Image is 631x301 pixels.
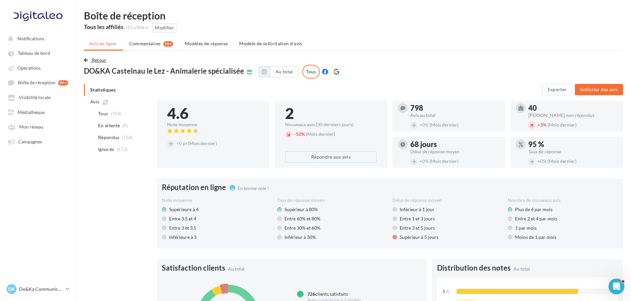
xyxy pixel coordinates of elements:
[575,84,623,95] button: Solliciter des avis
[123,123,128,128] span: (0)
[162,264,225,272] span: Satisfaction clients
[528,104,618,112] div: 40
[429,158,459,164] span: (Mois dernier)
[167,122,259,127] div: Note moyenne
[508,197,618,204] div: Nombre de nouveaux avis
[284,234,316,241] span: Inférieur à 30%
[277,197,387,204] div: Taux de réponse moyen
[420,122,422,128] span: +
[515,234,556,241] span: Moins de 1 par mois
[18,51,50,56] span: Tableau de bord
[18,80,56,86] span: Boîte de réception
[542,84,573,95] button: Exporter
[18,139,42,144] span: Campagnes
[307,291,315,297] span: 726
[4,62,72,74] a: Opérations
[162,184,226,191] span: Réputation en ligne
[163,41,173,47] div: 99+
[306,131,335,137] span: (Mois dernier)
[84,56,109,64] button: Retour
[410,104,500,112] div: 798
[4,121,72,132] a: Mon réseau
[162,197,272,204] div: Note moyenne
[84,67,244,75] span: DO&KA Castelnau le Lez - Animalerie spécialisée
[429,122,459,128] span: (Mois dernier)
[410,149,500,154] div: Délai de réponse moyen
[285,106,377,121] div: 2
[410,141,500,148] div: 68 jours
[169,215,196,222] span: Entre 3.5 et 4
[90,98,99,105] span: Avis
[609,279,624,294] iframe: Intercom live chat
[302,65,320,79] div: Tous
[228,266,244,272] span: Au total
[294,131,296,137] span: -
[270,66,299,77] button: Au total
[294,131,305,137] span: 50%
[18,36,44,41] span: Notifications
[8,286,15,292] span: DK
[4,91,72,103] a: Visibilité locale
[528,141,618,148] div: 95 %
[188,140,217,146] span: (Mois dernier)
[528,113,618,118] div: [PERSON_NAME] non répondus
[111,111,122,116] span: (798)
[515,215,557,222] span: Entre 2 et 4 par mois
[538,122,540,128] span: +
[437,264,511,272] span: Distribution des notes
[515,206,552,213] span: Plus de 4 par mois
[400,234,438,241] span: Supérieur à 5 jours
[169,234,197,241] span: Inférieure à 3
[392,197,502,204] div: Délai de réponse moyen
[185,41,228,46] span: Modèles de réponse
[538,158,540,164] span: +
[285,151,377,163] button: Répondre aux avis
[58,80,68,86] div: 99+
[19,124,43,130] span: Mon réseau
[19,95,51,100] span: Visibilité locale
[129,40,161,47] span: Commentaires
[259,66,299,77] button: Au total
[410,113,500,118] div: Avis au total
[284,225,320,231] span: Entre 30% et 60%
[4,47,72,59] a: Tableau de bord
[167,106,259,121] div: 4.6
[19,286,63,292] p: Do&Ka Communication
[169,206,199,213] span: Supérieure à 4
[420,158,428,164] span: 0%
[84,11,623,20] div: Boîte de réception
[169,225,196,231] span: Entre 3 et 3.5
[98,146,114,153] span: Ignorés
[176,140,179,146] span: +
[538,122,546,128] span: 3%
[126,25,148,31] div: (10 affiliés)
[285,122,377,127] div: Nouveaux avis (30 derniers jours)
[122,135,133,140] span: (758)
[84,24,124,30] div: Tous les affiliés
[4,76,72,89] a: Boîte de réception 99+
[4,32,69,44] button: Notifications
[98,110,108,117] span: Tous
[442,288,451,295] div: 5
[92,57,107,63] span: Retour
[547,158,576,164] span: (Mois dernier)
[98,134,120,141] span: Répondus
[117,147,128,152] span: (672)
[4,135,72,147] a: Campagnes
[5,283,71,295] a: DK Do&Ka Communication
[400,225,435,231] span: Entre 3 et 5 jours
[515,225,537,231] span: 1 par mois
[420,122,428,128] span: 0%
[4,106,72,118] a: Médiathèque
[284,215,320,222] span: Entre 60% et 80%
[307,291,361,297] div: clients satisfaits
[400,215,435,222] span: Entre 1 et 3 jours
[152,23,177,32] button: Modifier
[18,65,41,71] span: Opérations
[18,109,45,115] span: Médiathèque
[176,140,187,146] span: 0 pt
[420,158,422,164] span: +
[98,122,120,129] span: En attente
[547,122,576,128] span: (Mois dernier)
[513,266,530,272] span: Au total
